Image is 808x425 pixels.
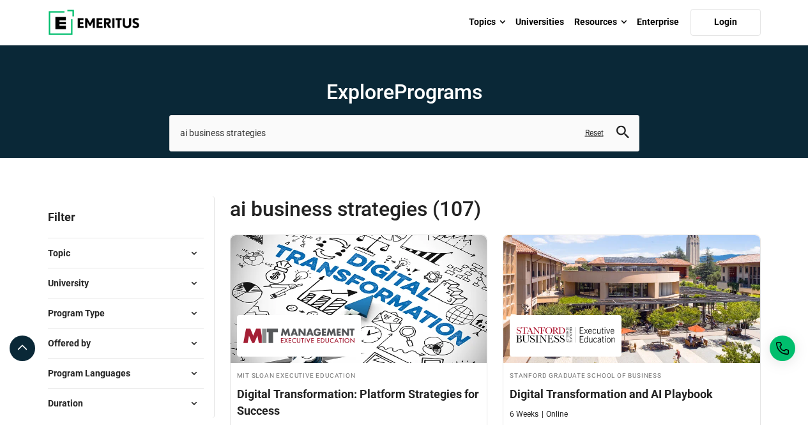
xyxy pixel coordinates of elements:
[48,306,115,320] span: Program Type
[169,79,639,105] h1: Explore
[510,409,538,420] p: 6 Weeks
[48,274,204,293] button: University
[48,304,204,323] button: Program Type
[48,276,99,290] span: University
[48,364,204,383] button: Program Languages
[237,369,481,380] h4: MIT Sloan Executive Education
[48,336,101,350] span: Offered by
[48,394,204,413] button: Duration
[48,246,80,260] span: Topic
[542,409,568,420] p: Online
[169,115,639,151] input: search-page
[230,196,496,222] span: ai business strategies (107)
[690,9,761,36] a: Login
[48,366,141,380] span: Program Languages
[243,321,354,350] img: MIT Sloan Executive Education
[48,396,93,410] span: Duration
[237,386,481,418] h4: Digital Transformation: Platform Strategies for Success
[503,235,760,363] img: Digital Transformation and AI Playbook | Online Digital Marketing Course
[616,129,629,141] a: search
[48,334,204,353] button: Offered by
[48,196,204,238] p: Filter
[48,243,204,263] button: Topic
[616,126,629,141] button: search
[510,386,754,402] h4: Digital Transformation and AI Playbook
[231,235,487,363] img: Digital Transformation: Platform Strategies for Success | Online Digital Transformation Course
[510,369,754,380] h4: Stanford Graduate School of Business
[516,321,615,350] img: Stanford Graduate School of Business
[585,128,604,139] a: Reset search
[394,80,482,104] span: Programs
